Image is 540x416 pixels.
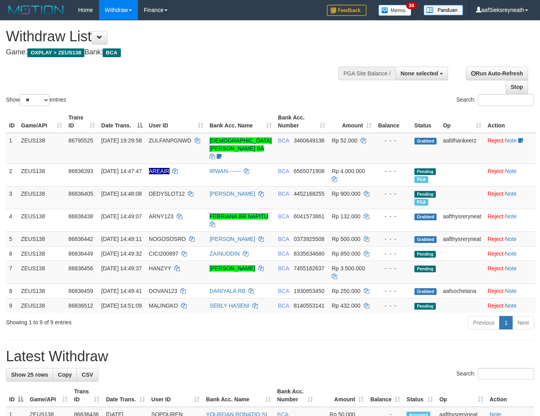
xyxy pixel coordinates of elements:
span: NOGOSOSRO [149,236,186,242]
td: ZEUS138 [18,209,65,231]
a: Reject [488,265,504,272]
span: DOVAN123 [149,288,177,294]
span: 86836393 [69,168,93,174]
th: Date Trans.: activate to sort column ascending [103,384,148,407]
span: BCA [278,288,289,294]
div: - - - [378,250,408,258]
span: 86795525 [69,137,93,144]
span: Rp 432.000 [332,302,360,309]
div: - - - [378,190,408,198]
div: - - - [378,287,408,295]
td: · [485,298,536,313]
span: Marked by aafnoeunsreypich [414,199,428,206]
td: 4 [6,209,18,231]
td: 6 [6,246,18,261]
span: Grabbed [414,288,437,295]
span: 86836459 [69,288,93,294]
td: ZEUS138 [18,298,65,313]
span: Copy 0373925508 to clipboard [294,236,324,242]
span: OXPLAY > ZEUS138 [27,48,84,57]
a: Previous [468,316,500,329]
span: 86836442 [69,236,93,242]
th: Balance: activate to sort column ascending [367,384,403,407]
th: Op: activate to sort column ascending [436,384,487,407]
a: Note [505,168,517,174]
span: Rp 4.000.000 [332,168,365,174]
span: Pending [414,266,436,272]
a: Reject [488,288,504,294]
a: IRWAN------- [210,168,241,174]
td: 3 [6,186,18,209]
label: Show entries [6,94,66,106]
span: Copy 6565071908 to clipboard [294,168,324,174]
span: Pending [414,303,436,310]
th: Bank Acc. Number: activate to sort column ascending [275,110,329,133]
img: MOTION_logo.png [6,4,66,16]
td: 8 [6,283,18,298]
td: aafthysreryneat [440,231,485,246]
span: BCA [278,213,289,220]
a: CSV [76,368,98,381]
span: BCA [278,236,289,242]
span: ARNY123 [149,213,174,220]
span: Rp 132.000 [332,213,360,220]
th: Bank Acc. Name: activate to sort column ascending [203,384,274,407]
div: - - - [378,212,408,220]
span: Grabbed [414,138,437,144]
th: Bank Acc. Number: activate to sort column ascending [274,384,316,407]
span: None selected [401,70,438,77]
td: · [485,209,536,231]
a: Note [505,213,517,220]
a: Stop [506,80,528,94]
a: Note [505,236,517,242]
span: Copy 3460649136 to clipboard [294,137,324,144]
td: 5 [6,231,18,246]
td: 1 [6,133,18,164]
th: Action [487,384,534,407]
span: Rp 250.000 [332,288,360,294]
a: Reject [488,213,504,220]
span: [DATE] 14:49:37 [101,265,142,272]
span: Marked by aafnoeunsreypich [414,176,428,183]
a: Copy [53,368,77,381]
span: 86836449 [69,250,93,257]
th: Balance [375,110,411,133]
span: Copy 1930853450 to clipboard [294,288,324,294]
span: Rp 500.000 [332,236,360,242]
label: Search: [456,94,534,106]
span: Pending [414,168,436,175]
span: HANZYY [149,265,172,272]
a: [PERSON_NAME] [210,191,255,197]
th: Status: activate to sort column ascending [403,384,436,407]
td: · [485,261,536,283]
span: BCA [278,250,289,257]
th: Bank Acc. Name: activate to sort column ascending [206,110,275,133]
td: aafthysreryneat [440,209,485,231]
td: · [485,186,536,209]
span: Grabbed [414,214,437,220]
th: Trans ID: activate to sort column ascending [65,110,98,133]
span: BCA [278,137,289,144]
span: Rp 3.500.000 [332,265,365,272]
a: Next [512,316,534,329]
th: ID: activate to sort column descending [6,384,27,407]
input: Search: [478,368,534,380]
a: Reject [488,168,504,174]
a: Run Auto-Refresh [466,67,528,80]
input: Search: [478,94,534,106]
span: Copy [58,372,72,378]
th: Trans ID: activate to sort column ascending [71,384,103,407]
a: Reject [488,236,504,242]
td: ZEUS138 [18,186,65,209]
td: aafdhankeerz [440,133,485,164]
td: · [485,164,536,186]
a: Note [505,288,517,294]
td: · [485,133,536,164]
span: BCA [103,48,120,57]
td: aafsochetana [440,283,485,298]
th: ID [6,110,18,133]
span: Rp 900.000 [332,191,360,197]
th: Game/API: activate to sort column ascending [18,110,65,133]
img: Button%20Memo.svg [378,5,412,16]
a: Note [505,191,517,197]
